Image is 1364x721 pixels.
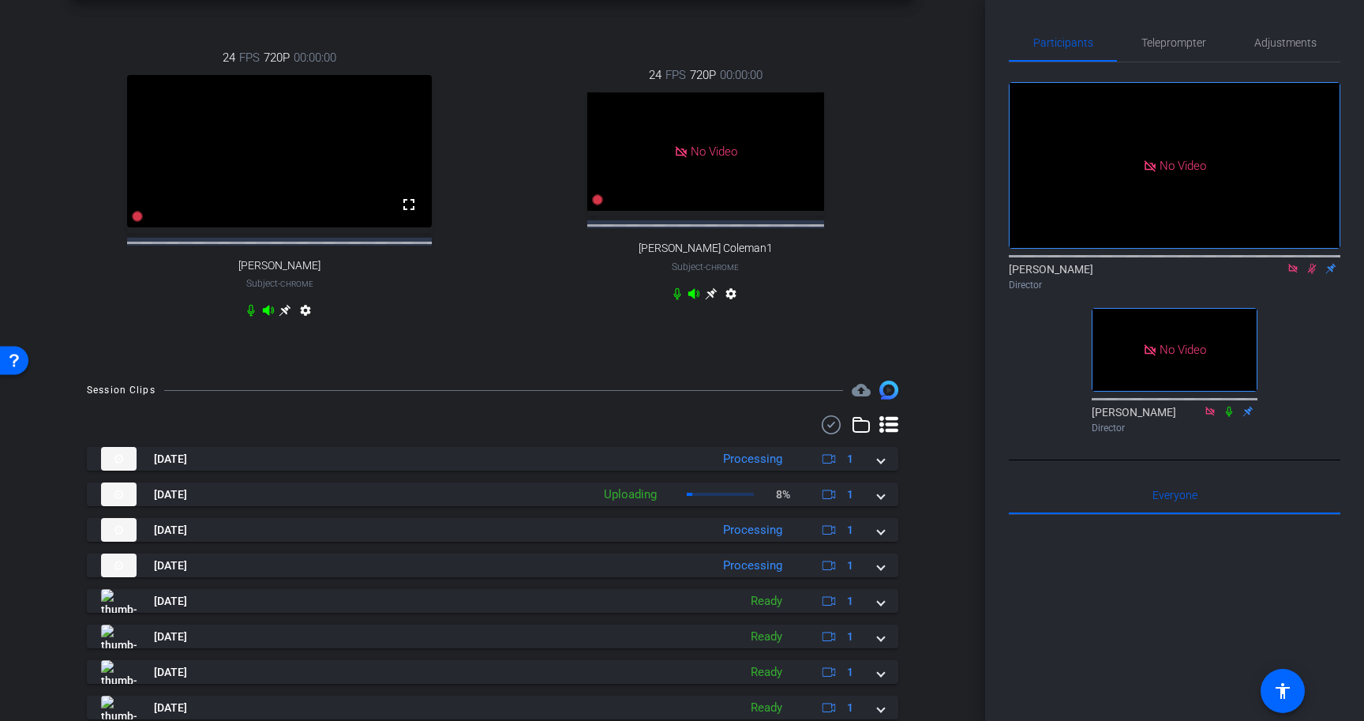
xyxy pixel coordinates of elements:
[87,625,898,648] mat-expansion-panel-header: thumb-nail[DATE]Ready1
[154,451,187,468] span: [DATE]
[672,260,739,274] span: Subject
[223,49,235,66] span: 24
[847,664,853,681] span: 1
[1152,490,1197,501] span: Everyone
[154,558,187,574] span: [DATE]
[87,483,898,506] mat-expansion-panel-header: thumb-nail[DATE]Uploading8%1
[690,66,716,84] span: 720P
[101,660,137,684] img: thumb-nail
[852,381,871,400] mat-icon: cloud_upload
[280,280,313,288] span: Chrome
[1254,37,1317,48] span: Adjustments
[847,700,853,716] span: 1
[720,66,763,84] span: 00:00:00
[87,660,898,684] mat-expansion-panel-header: thumb-nail[DATE]Ready1
[101,447,137,471] img: thumb-nail
[238,259,320,272] span: [PERSON_NAME]
[715,521,790,539] div: Processing
[649,66,661,84] span: 24
[296,304,315,323] mat-icon: settings
[743,628,790,646] div: Ready
[87,382,156,398] div: Session Clips
[1092,404,1257,435] div: [PERSON_NAME]
[847,486,853,503] span: 1
[776,486,790,503] p: 8%
[703,261,706,272] span: -
[743,663,790,682] div: Ready
[715,557,790,575] div: Processing
[847,451,853,468] span: 1
[1160,158,1206,172] span: No Video
[1009,261,1340,292] div: [PERSON_NAME]
[1092,421,1257,435] div: Director
[101,589,137,613] img: thumb-nail
[1160,343,1206,357] span: No Video
[101,483,137,506] img: thumb-nail
[852,381,871,400] span: Destinations for your clips
[278,278,280,289] span: -
[706,263,739,272] span: Chrome
[1033,37,1093,48] span: Participants
[847,629,853,645] span: 1
[665,66,686,84] span: FPS
[1141,37,1206,48] span: Teleprompter
[87,589,898,613] mat-expansion-panel-header: thumb-nail[DATE]Ready1
[721,287,740,306] mat-icon: settings
[154,593,187,610] span: [DATE]
[87,696,898,719] mat-expansion-panel-header: thumb-nail[DATE]Ready1
[101,554,137,577] img: thumb-nail
[239,49,260,66] span: FPS
[154,700,187,716] span: [DATE]
[399,195,418,214] mat-icon: fullscreen
[101,696,137,719] img: thumb-nail
[743,699,790,717] div: Ready
[847,558,853,574] span: 1
[87,518,898,542] mat-expansion-panel-header: thumb-nail[DATE]Processing1
[101,625,137,648] img: thumb-nail
[154,629,187,645] span: [DATE]
[101,518,137,542] img: thumb-nail
[87,554,898,577] mat-expansion-panel-header: thumb-nail[DATE]Processing1
[264,49,290,66] span: 720P
[715,450,790,468] div: Processing
[639,242,773,255] span: [PERSON_NAME] Coleman1
[743,592,790,610] div: Ready
[294,49,336,66] span: 00:00:00
[596,486,665,504] div: Uploading
[1273,682,1292,700] mat-icon: accessibility
[847,593,853,610] span: 1
[879,381,898,400] img: Session clips
[87,447,898,471] mat-expansion-panel-header: thumb-nail[DATE]Processing1
[154,486,187,503] span: [DATE]
[154,664,187,681] span: [DATE]
[154,522,187,539] span: [DATE]
[691,144,737,158] span: No Video
[847,522,853,539] span: 1
[246,276,313,291] span: Subject
[1009,278,1340,292] div: Director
